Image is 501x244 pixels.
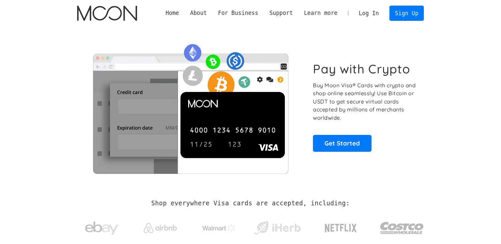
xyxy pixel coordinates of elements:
div: Learn more [298,9,343,17]
img: iHerb [253,220,302,237]
img: Walmart [202,224,235,232]
p: Buy Moon Visa® Cards with crypto and shop online seamlessly! Use Bitcoin or USDT to get secure vi... [313,81,417,122]
div: About [190,9,207,17]
a: home [77,6,137,21]
img: Moon Cards let you spend your crypto anywhere Visa is accepted. [77,39,304,174]
a: iHerb [253,213,302,240]
div: Support [269,9,293,17]
a: Airbnb [135,216,185,236]
a: Netflix [311,213,371,240]
h1: Pay with Crypto [313,61,410,76]
a: Log In [353,6,384,20]
img: Netflix [324,220,357,236]
img: Costco [380,216,424,240]
a: Walmart [194,218,243,235]
a: Sign Up [389,6,424,20]
a: ebay [77,211,126,242]
img: Airbnb [144,223,177,233]
a: Get Started [313,135,372,151]
h2: Shop everywhere Visa cards are accepted, including: [151,200,350,207]
div: Learn more [304,9,337,17]
div: Support [264,9,298,17]
img: ebay [85,218,118,239]
div: About [184,9,212,17]
a: Home [160,9,184,17]
div: For Business [213,9,264,17]
a: Costco [380,209,424,244]
img: Moon Logo [77,6,137,21]
div: For Business [218,9,258,17]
